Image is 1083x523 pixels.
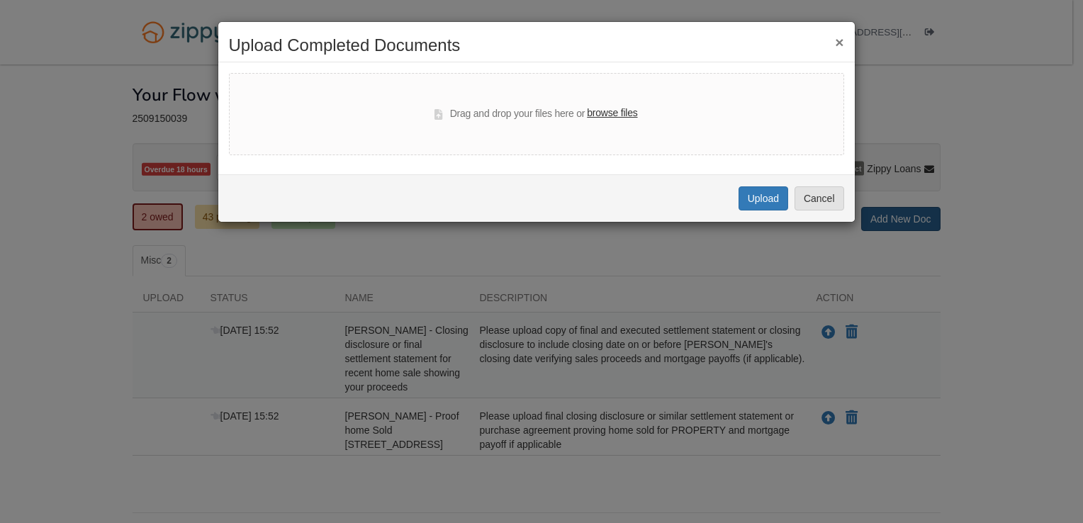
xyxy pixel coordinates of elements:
label: browse files [587,106,637,121]
div: Drag and drop your files here or [434,106,637,123]
button: Cancel [795,186,844,210]
h2: Upload Completed Documents [229,36,844,55]
button: Upload [739,186,788,210]
button: × [835,35,843,50]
